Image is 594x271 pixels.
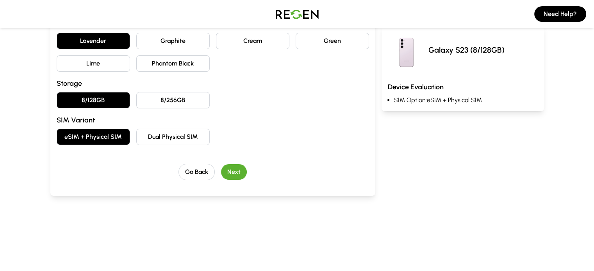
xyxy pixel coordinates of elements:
[388,31,425,69] img: Galaxy S23
[57,33,130,49] button: Lavender
[136,92,210,108] button: 8/256GB
[388,81,538,92] h3: Device Evaluation
[216,33,289,49] button: Cream
[428,44,505,55] p: Galaxy S23 (8/128GB)
[57,129,130,145] button: eSIM + Physical SIM
[57,78,369,89] h3: Storage
[136,129,210,145] button: Dual Physical SIM
[270,3,325,25] img: Logo
[394,96,538,105] li: SIM Option: eSIM + Physical SIM
[136,33,210,49] button: Graphite
[296,33,369,49] button: Green
[136,55,210,72] button: Phantom Black
[534,6,586,22] button: Need Help?
[178,164,215,180] button: Go Back
[57,115,369,126] h3: SIM Variant
[57,55,130,72] button: Lime
[57,92,130,108] button: 8/128GB
[221,164,247,180] button: Next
